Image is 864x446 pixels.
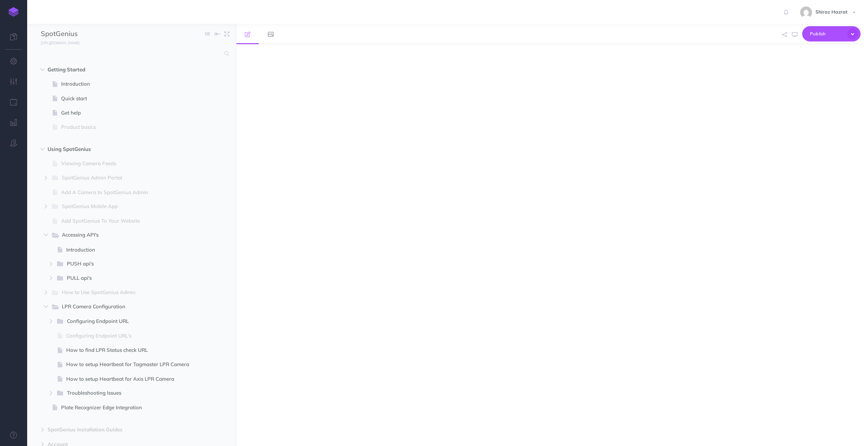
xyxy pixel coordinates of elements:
[61,159,195,168] span: Viewing Camera Feeds
[61,80,195,88] span: Introduction
[62,303,185,311] span: LPR Camera Configuration
[67,260,185,269] span: PUSH api's
[812,9,851,15] span: Shiraz Hazrat
[41,29,121,39] input: Documentation Name
[41,48,220,60] input: Search
[67,389,185,398] span: Troubleshooting Issues
[67,317,185,326] span: Configuring Endpoint URL
[27,39,86,46] a: [URL][DOMAIN_NAME]
[802,26,861,41] button: Publish
[62,288,185,297] span: How to Use SpotGenius Admin
[48,66,187,74] span: Getting Started
[62,174,185,183] span: SpotGenius Admin Portal
[66,246,195,254] span: Introduction
[61,404,195,412] span: Plate Recognizer Edge Integration
[66,360,195,368] span: How to setup Heartbeat for Tagmaster LPR Camera
[66,346,195,354] span: How to find LPR Status check URL
[62,231,185,240] span: Accessing API's
[61,95,195,103] span: Quick start
[41,40,79,45] small: [URL][DOMAIN_NAME]
[66,375,195,383] span: How to setup Heartbeat for Axis LPR Camera
[66,332,195,340] span: Configuring Endpoint URL's
[61,217,195,225] span: Add SpotGenius To Your Website
[800,6,812,18] img: f24abfa90493f84c710da7b1c7ca5087.jpg
[8,7,19,17] img: logo-mark.svg
[67,274,185,283] span: PULL api's
[810,29,844,39] span: Publish
[48,426,187,434] span: SpotGenius Installation Guides
[61,109,195,117] span: Get help
[61,123,195,131] span: Product basics
[61,188,195,196] span: Add A Camera to SpotGenius Admin
[48,145,187,153] span: Using SpotGenius
[62,202,185,211] span: SpotGenius Mobile App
